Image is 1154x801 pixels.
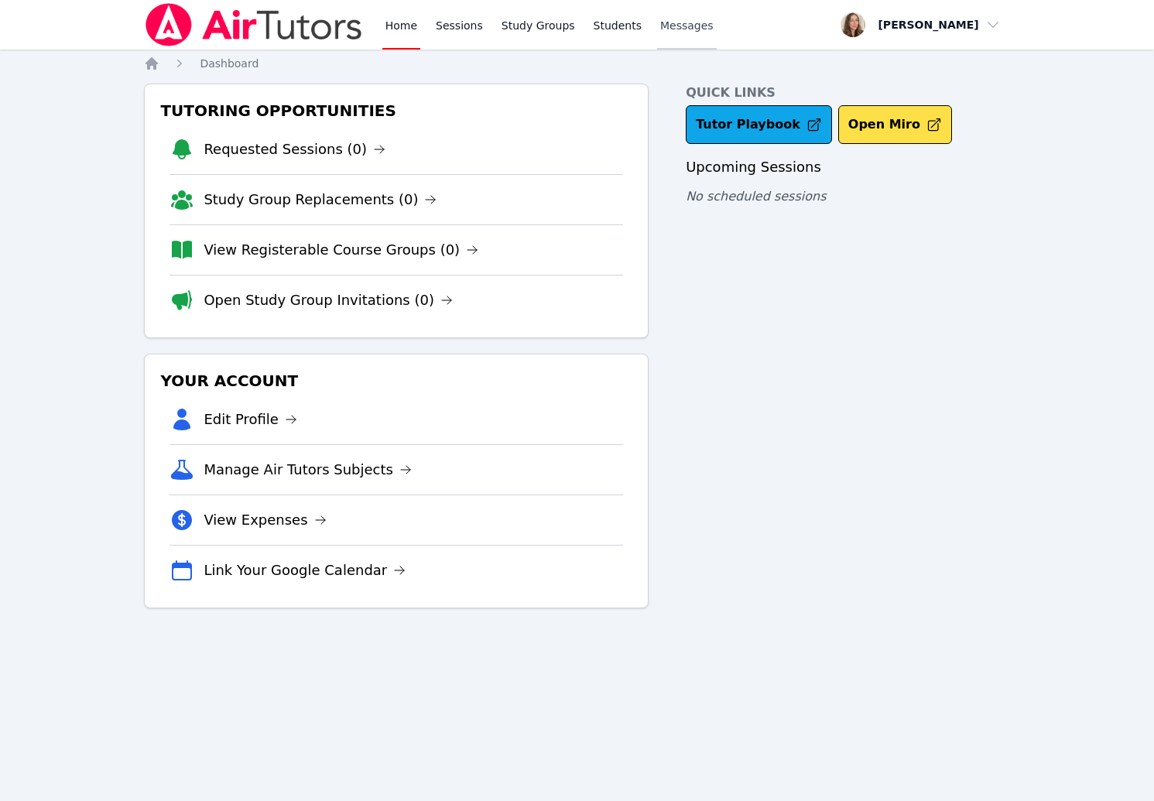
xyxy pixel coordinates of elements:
[838,105,952,144] button: Open Miro
[144,3,363,46] img: Air Tutors
[204,409,297,430] a: Edit Profile
[204,509,326,531] a: View Expenses
[686,105,832,144] a: Tutor Playbook
[200,56,259,71] a: Dashboard
[144,56,1009,71] nav: Breadcrumb
[200,57,259,70] span: Dashboard
[204,560,406,581] a: Link Your Google Calendar
[686,84,1010,102] h4: Quick Links
[157,97,635,125] h3: Tutoring Opportunities
[686,189,826,204] span: No scheduled sessions
[204,459,412,481] a: Manage Air Tutors Subjects
[204,239,478,261] a: View Registerable Course Groups (0)
[686,156,1010,178] h3: Upcoming Sessions
[204,189,437,211] a: Study Group Replacements (0)
[204,289,453,311] a: Open Study Group Invitations (0)
[204,139,385,160] a: Requested Sessions (0)
[157,367,635,395] h3: Your Account
[660,18,714,33] span: Messages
